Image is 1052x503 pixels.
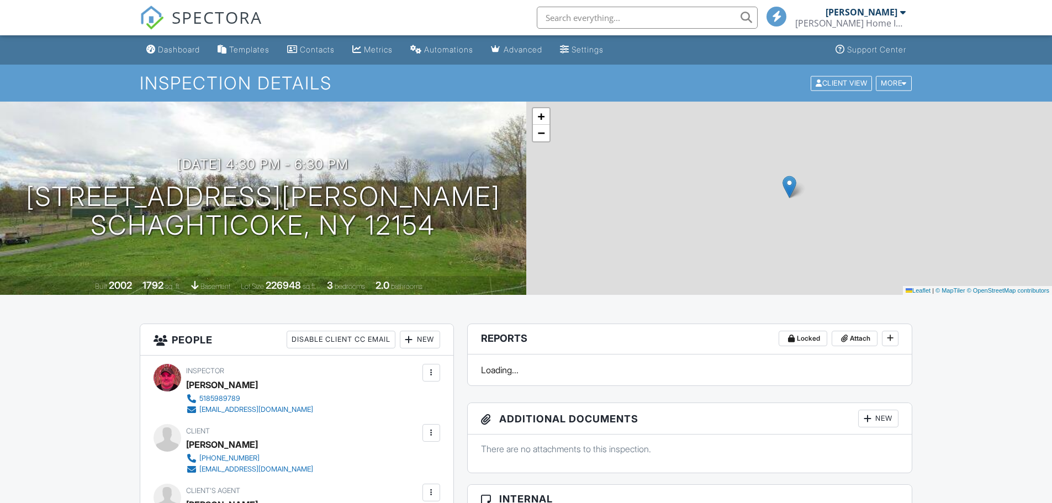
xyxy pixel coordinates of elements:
a: [EMAIL_ADDRESS][DOMAIN_NAME] [186,404,313,415]
input: Search everything... [537,7,758,29]
span: | [932,287,934,294]
div: [PERSON_NAME] [186,436,258,453]
div: Settings [572,45,604,54]
a: Leaflet [906,287,931,294]
div: Client View [811,76,872,91]
a: [EMAIL_ADDRESS][DOMAIN_NAME] [186,464,313,475]
span: Lot Size [241,282,264,290]
a: Support Center [831,40,911,60]
div: Advanced [504,45,542,54]
a: © MapTiler [935,287,965,294]
a: Zoom in [533,108,549,125]
h1: Inspection Details [140,73,913,93]
h3: People [140,324,453,356]
div: [EMAIL_ADDRESS][DOMAIN_NAME] [199,465,313,474]
div: 5185989789 [199,394,240,403]
a: SPECTORA [140,15,262,38]
div: More [876,76,912,91]
span: bedrooms [335,282,365,290]
a: Advanced [487,40,547,60]
div: [PERSON_NAME] [186,377,258,393]
a: [PHONE_NUMBER] [186,453,313,464]
h3: Additional Documents [468,403,912,435]
div: [PERSON_NAME] [826,7,897,18]
img: The Best Home Inspection Software - Spectora [140,6,164,30]
div: Support Center [847,45,906,54]
h1: [STREET_ADDRESS][PERSON_NAME] Schaghticoke, NY 12154 [26,182,500,241]
span: + [537,109,544,123]
a: Metrics [348,40,397,60]
a: © OpenStreetMap contributors [967,287,1049,294]
div: 1792 [142,279,163,291]
div: Metrics [364,45,393,54]
span: Built [95,282,107,290]
a: Contacts [283,40,339,60]
div: 3 [327,279,333,291]
span: sq. ft. [165,282,181,290]
div: [PHONE_NUMBER] [199,454,260,463]
p: There are no attachments to this inspection. [481,443,899,455]
div: Contacts [300,45,335,54]
span: − [537,126,544,140]
div: Palladino Home Inspection [795,18,906,29]
a: Dashboard [142,40,204,60]
span: basement [200,282,230,290]
div: 2002 [109,279,132,291]
div: 226948 [266,279,301,291]
div: Dashboard [158,45,200,54]
a: Zoom out [533,125,549,141]
a: Settings [556,40,608,60]
img: Marker [783,176,796,198]
div: Templates [229,45,269,54]
span: SPECTORA [172,6,262,29]
span: Inspector [186,367,224,375]
a: 5185989789 [186,393,313,404]
span: Client [186,427,210,435]
a: Automations (Basic) [406,40,478,60]
div: [EMAIL_ADDRESS][DOMAIN_NAME] [199,405,313,414]
h3: [DATE] 4:30 pm - 6:30 pm [177,157,348,172]
div: New [400,331,440,348]
div: Disable Client CC Email [287,331,395,348]
a: Client View [810,78,875,87]
span: sq.ft. [303,282,316,290]
div: Automations [424,45,473,54]
span: Client's Agent [186,486,240,495]
div: New [858,410,898,427]
span: bathrooms [391,282,422,290]
div: 2.0 [376,279,389,291]
a: Templates [213,40,274,60]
